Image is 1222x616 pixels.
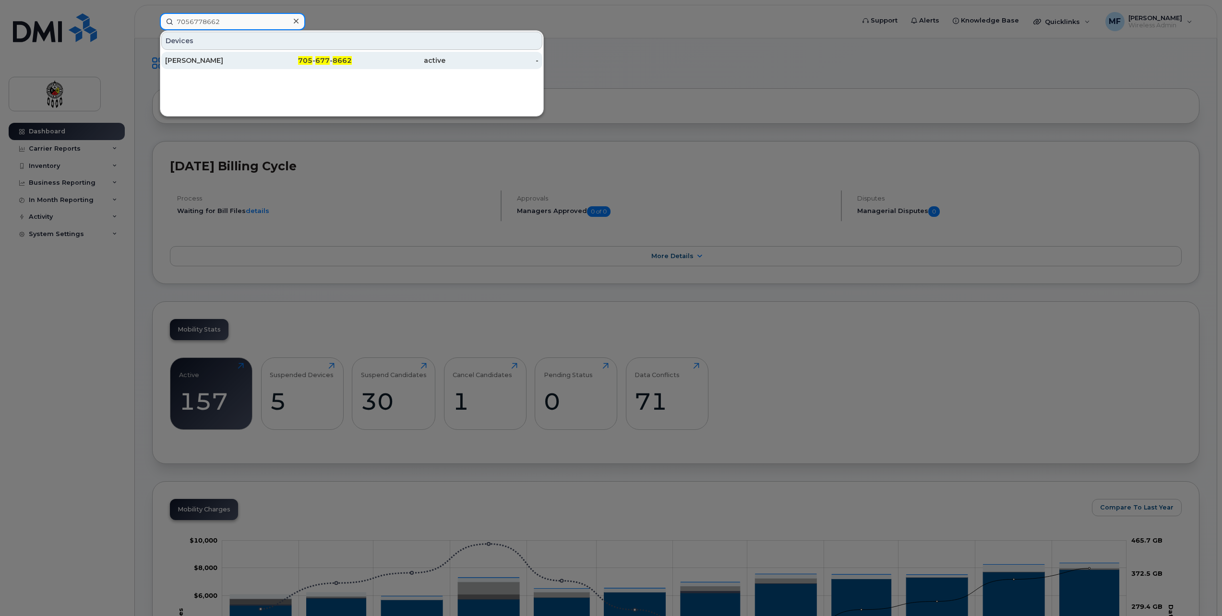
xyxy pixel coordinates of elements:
div: - [445,56,539,65]
div: - - [259,56,352,65]
span: 677 [315,56,330,65]
div: active [352,56,445,65]
span: 8662 [333,56,352,65]
div: [PERSON_NAME] [165,56,259,65]
span: 705 [298,56,312,65]
a: [PERSON_NAME]705-677-8662active- [161,52,542,69]
div: Devices [161,32,542,50]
